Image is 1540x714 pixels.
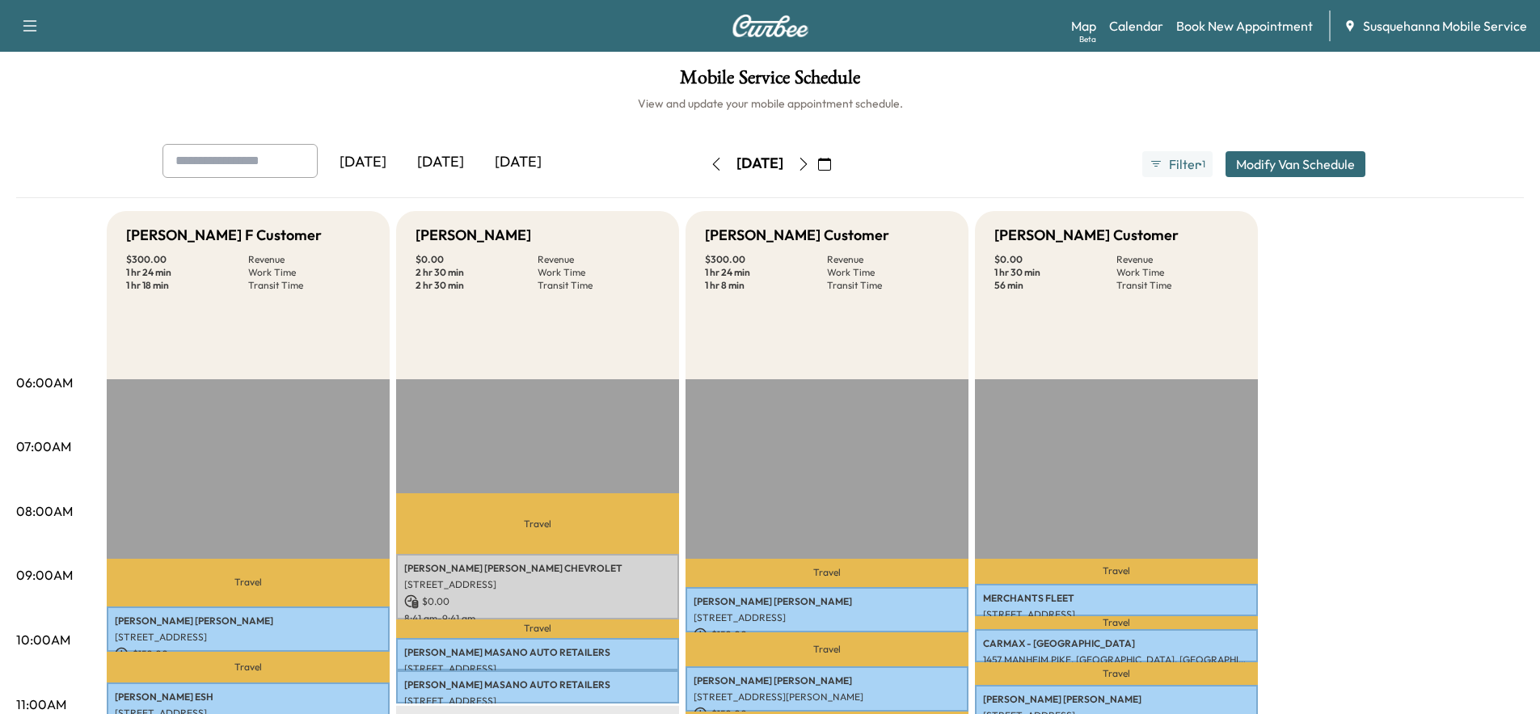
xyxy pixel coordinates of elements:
[16,437,71,456] p: 07:00AM
[994,279,1116,292] p: 56 min
[686,632,968,666] p: Travel
[16,68,1524,95] h1: Mobile Service Schedule
[994,266,1116,279] p: 1 hr 30 min
[404,594,671,609] p: $ 0.00
[994,224,1179,247] h5: [PERSON_NAME] Customer
[694,595,960,608] p: [PERSON_NAME] [PERSON_NAME]
[248,266,370,279] p: Work Time
[126,266,248,279] p: 1 hr 24 min
[126,253,248,266] p: $ 300.00
[705,224,889,247] h5: [PERSON_NAME] Customer
[16,373,73,392] p: 06:00AM
[396,619,679,638] p: Travel
[404,562,671,575] p: [PERSON_NAME] [PERSON_NAME] CHEVROLET
[16,695,66,714] p: 11:00AM
[404,612,671,625] p: 8:41 am - 9:41 am
[1116,266,1238,279] p: Work Time
[16,95,1524,112] h6: View and update your mobile appointment schedule.
[1116,279,1238,292] p: Transit Time
[694,674,960,687] p: [PERSON_NAME] [PERSON_NAME]
[694,691,960,703] p: [STREET_ADDRESS][PERSON_NAME]
[1142,151,1212,177] button: Filter●1
[404,646,671,659] p: [PERSON_NAME] MASANO AUTO RETAILERS
[248,279,370,292] p: Transit Time
[1202,158,1205,171] span: 1
[1079,33,1096,45] div: Beta
[16,630,70,649] p: 10:00AM
[416,279,538,292] p: 2 hr 30 min
[479,144,557,181] div: [DATE]
[975,616,1258,629] p: Travel
[126,224,322,247] h5: [PERSON_NAME] F Customer
[1198,160,1201,168] span: ●
[1109,16,1163,36] a: Calendar
[416,224,531,247] h5: [PERSON_NAME]
[538,279,660,292] p: Transit Time
[1071,16,1096,36] a: MapBeta
[16,565,73,585] p: 09:00AM
[404,678,671,691] p: [PERSON_NAME] MASANO AUTO RETAILERS
[107,559,390,606] p: Travel
[983,608,1250,621] p: [STREET_ADDRESS]
[115,615,382,627] p: [PERSON_NAME] [PERSON_NAME]
[983,637,1250,650] p: CARMAX - [GEOGRAPHIC_DATA]
[404,662,671,675] p: [STREET_ADDRESS]
[538,253,660,266] p: Revenue
[107,652,390,682] p: Travel
[402,144,479,181] div: [DATE]
[827,279,949,292] p: Transit Time
[983,592,1250,605] p: MERCHANTS FLEET
[975,662,1258,685] p: Travel
[396,493,679,554] p: Travel
[1176,16,1313,36] a: Book New Appointment
[827,266,949,279] p: Work Time
[248,253,370,266] p: Revenue
[705,253,827,266] p: $ 300.00
[416,253,538,266] p: $ 0.00
[324,144,402,181] div: [DATE]
[416,266,538,279] p: 2 hr 30 min
[983,653,1250,666] p: 1457 MANHEIM PIKE, [GEOGRAPHIC_DATA], [GEOGRAPHIC_DATA], [GEOGRAPHIC_DATA]
[694,627,960,642] p: $ 150.00
[1226,151,1365,177] button: Modify Van Schedule
[827,253,949,266] p: Revenue
[975,559,1258,584] p: Travel
[1363,16,1527,36] span: Susquehanna Mobile Service
[115,631,382,644] p: [STREET_ADDRESS]
[732,15,809,37] img: Curbee Logo
[983,693,1250,706] p: [PERSON_NAME] [PERSON_NAME]
[404,695,671,708] p: [STREET_ADDRESS]
[1116,253,1238,266] p: Revenue
[1169,154,1198,174] span: Filter
[115,647,382,661] p: $ 150.00
[994,253,1116,266] p: $ 0.00
[705,266,827,279] p: 1 hr 24 min
[686,559,968,587] p: Travel
[16,501,73,521] p: 08:00AM
[115,691,382,703] p: [PERSON_NAME] ESH
[126,279,248,292] p: 1 hr 18 min
[694,611,960,624] p: [STREET_ADDRESS]
[736,154,783,174] div: [DATE]
[705,279,827,292] p: 1 hr 8 min
[404,578,671,591] p: [STREET_ADDRESS]
[538,266,660,279] p: Work Time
